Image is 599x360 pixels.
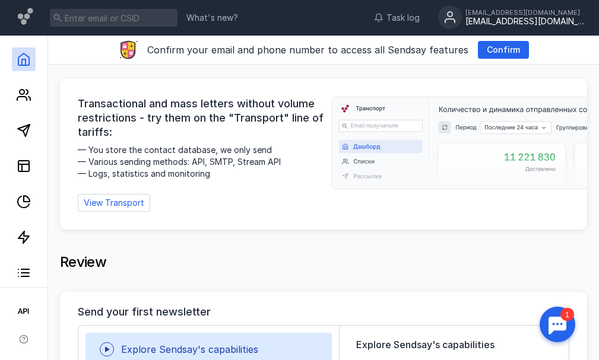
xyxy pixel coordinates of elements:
a: Task log [368,12,426,24]
font: Confirm [487,44,520,55]
font: — Various sending methods: API, SMTP, Stream API [78,157,281,167]
font: Review [60,253,106,270]
button: Confirm [478,41,529,59]
font: 1 [31,9,36,18]
font: Send your first newsletter [78,305,211,318]
a: View Transport [78,194,150,212]
font: What's new? [186,12,238,23]
font: — You store the contact database, we only send [78,145,272,155]
font: [EMAIL_ADDRESS][DOMAIN_NAME] [465,8,580,17]
font: Task log [386,12,420,23]
font: Confirm your email and phone number to access all Sendsay features [147,44,468,56]
font: Transactional and mass letters without volume restrictions - try them on the "Transport" line of ... [78,97,324,138]
font: View Transport [84,197,144,208]
font: Explore Sendsay's capabilities [121,343,258,355]
input: Enter email or CSID [50,9,178,27]
font: — Logs, statistics and monitoring [78,168,210,179]
a: What's new? [180,14,244,22]
font: Explore Sendsay's capabilities [356,339,495,351]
